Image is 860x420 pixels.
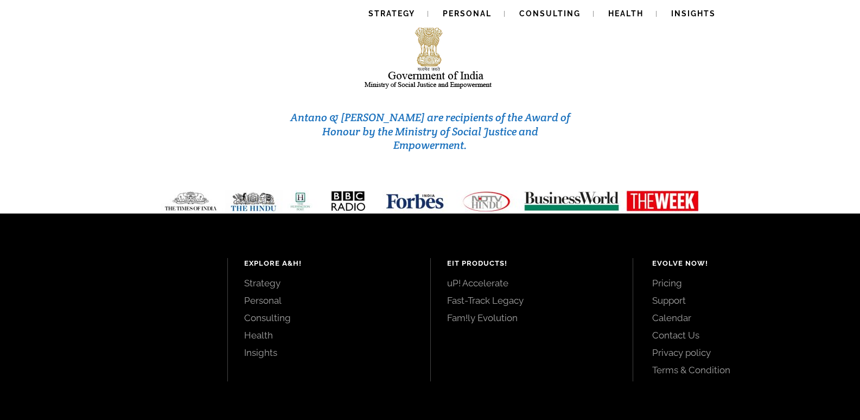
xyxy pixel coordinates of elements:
[652,364,836,376] a: Terms & Condition
[519,9,581,18] span: Consulting
[244,258,414,269] h4: Explore A&H!
[671,9,716,18] span: Insights
[244,347,414,359] a: Insights
[443,9,492,18] span: Personal
[652,347,836,359] a: Privacy policy
[244,294,414,306] a: Personal
[447,258,617,269] h4: EIT Products!
[364,21,497,91] img: india-logo1
[608,9,644,18] span: Health
[652,294,836,306] a: Support
[447,294,617,306] a: Fast-Track Legacy
[244,312,414,324] a: Consulting
[368,9,415,18] span: Strategy
[652,258,836,269] h4: Evolve Now!
[447,312,617,324] a: Fam!ly Evolution
[244,277,414,289] a: Strategy
[152,190,708,212] img: Media-Strip
[447,277,617,289] a: uP! Accelerate
[244,329,414,341] a: Health
[652,312,836,324] a: Calendar
[287,111,574,153] h3: Antano & [PERSON_NAME] are recipients of the Award of Honour by the Ministry of Social Justice an...
[652,329,836,341] a: Contact Us
[652,277,836,289] a: Pricing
